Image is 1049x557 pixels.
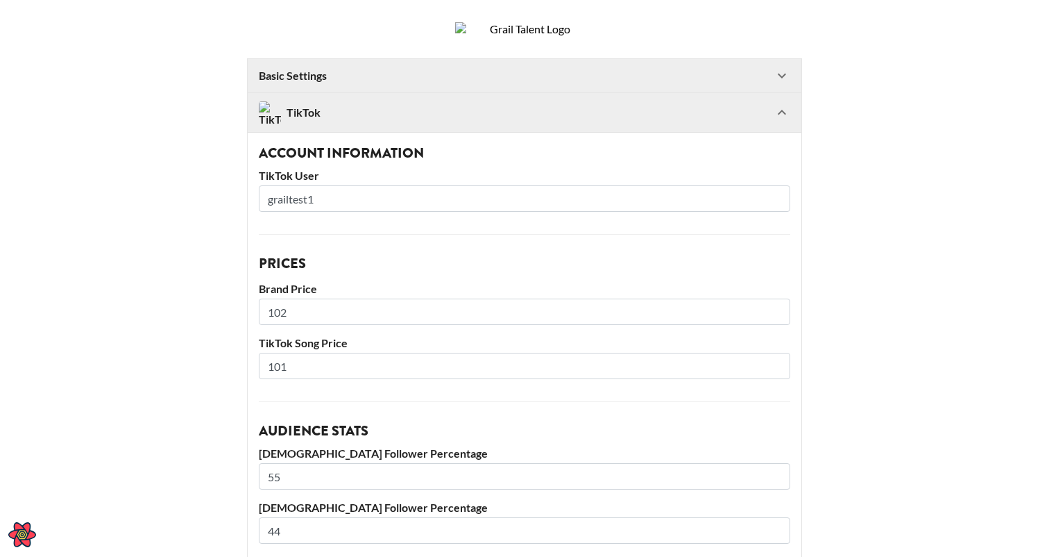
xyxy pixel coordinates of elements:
[248,59,801,92] div: Basic Settings
[259,282,790,296] label: Brand Price
[8,521,36,549] button: Open React Query Devtools
[259,424,790,438] h3: Audience Stats
[248,93,801,132] div: TikTokTikTok
[259,257,790,271] h3: Prices
[259,101,281,124] img: TikTok
[259,147,790,160] h3: Account Information
[259,101,321,124] div: TikTok
[259,69,327,83] strong: Basic Settings
[259,169,790,183] label: TikTok User
[259,447,790,460] label: [DEMOGRAPHIC_DATA] Follower Percentage
[259,501,790,515] label: [DEMOGRAPHIC_DATA] Follower Percentage
[259,336,790,350] label: TikTok Song Price
[455,22,594,36] img: Grail Talent Logo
